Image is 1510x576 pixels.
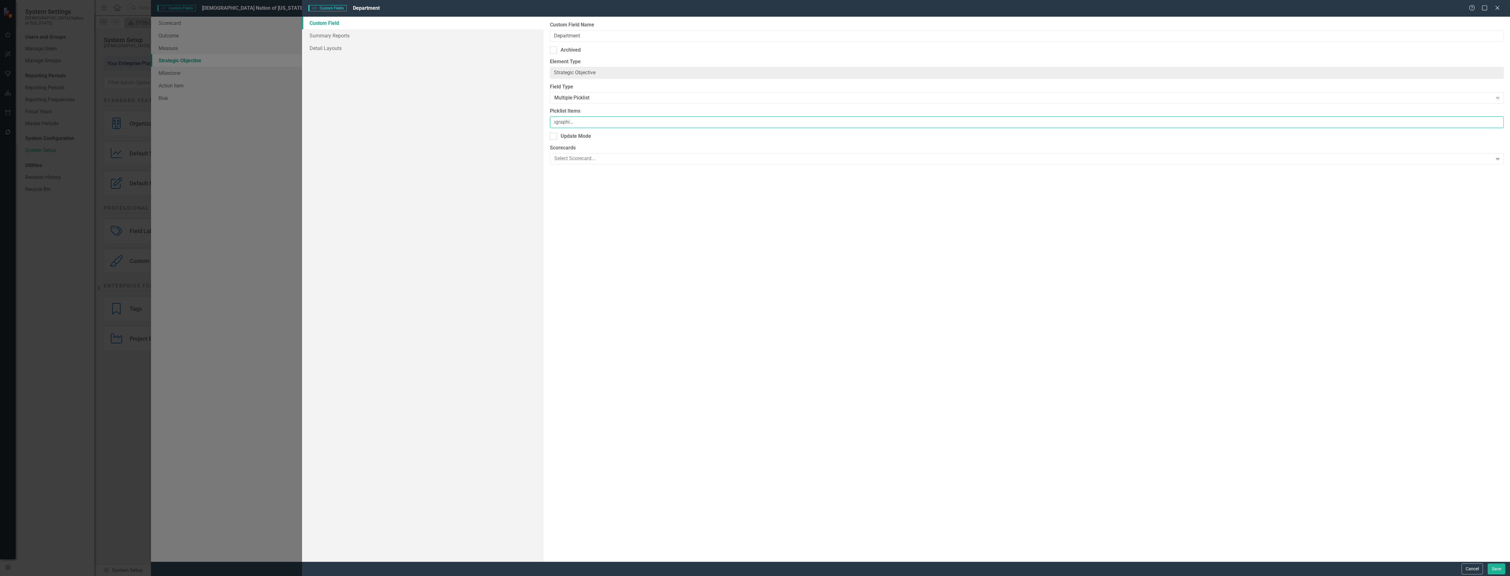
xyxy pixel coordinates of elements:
[302,42,544,54] a: Detail Layouts
[550,116,1504,128] input: Picklist Items
[550,30,1504,42] input: Custom Field Name
[554,94,1493,102] div: Multiple Picklist
[550,83,1504,91] label: Field Type
[561,47,581,54] div: Archived
[1462,563,1483,574] button: Cancel
[302,17,544,29] a: Custom Field
[561,133,591,140] div: Update Mode
[1488,563,1505,574] button: Save
[550,108,1504,115] label: Picklist Items
[302,29,544,42] a: Summary Reports
[550,21,1504,29] label: Custom Field Name
[308,5,347,11] span: Custom Fields
[353,5,380,11] span: Department
[550,144,1504,152] label: Scorecards
[550,58,1504,65] label: Element Type
[1492,119,1500,126] keeper-lock: Open Keeper Popup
